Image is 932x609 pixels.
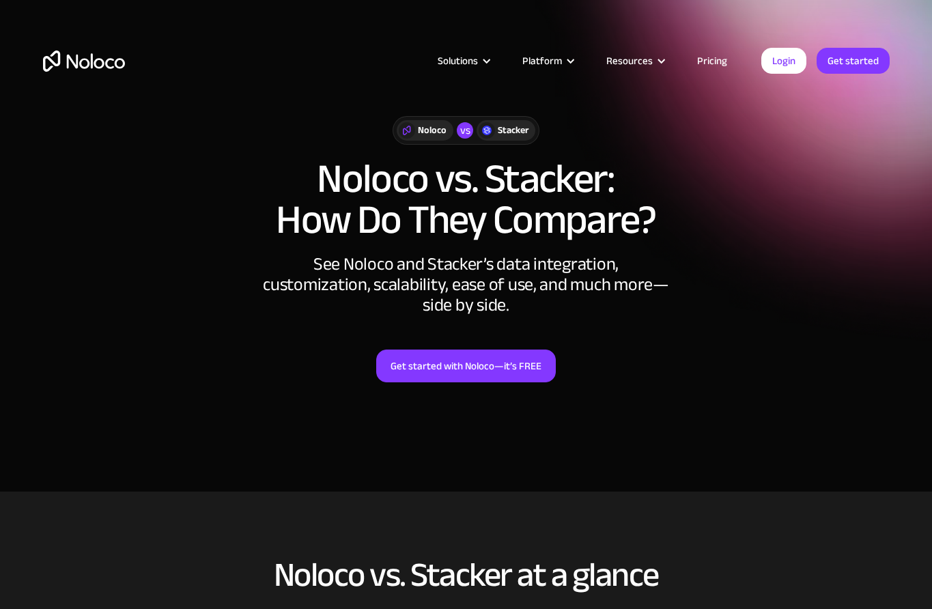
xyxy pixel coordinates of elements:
[522,52,562,70] div: Platform
[761,48,806,74] a: Login
[680,52,744,70] a: Pricing
[418,123,447,138] div: Noloco
[817,48,890,74] a: Get started
[457,122,473,139] div: vs
[589,52,680,70] div: Resources
[505,52,589,70] div: Platform
[438,52,478,70] div: Solutions
[606,52,653,70] div: Resources
[43,51,125,72] a: home
[421,52,505,70] div: Solutions
[376,350,556,382] a: Get started with Noloco—it’s FREE
[43,556,890,593] h2: Noloco vs. Stacker at a glance
[498,123,528,138] div: Stacker
[43,158,890,240] h1: Noloco vs. Stacker: How Do They Compare?
[262,254,671,315] div: See Noloco and Stacker’s data integration, customization, scalability, ease of use, and much more...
